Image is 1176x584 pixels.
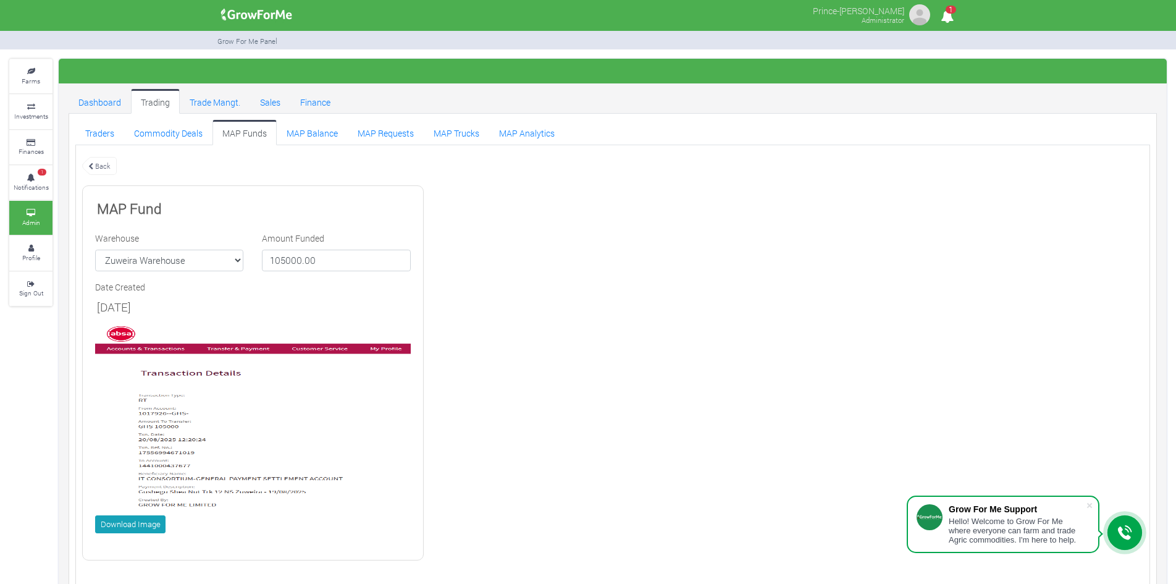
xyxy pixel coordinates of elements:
[9,166,52,200] a: 1 Notifications
[813,2,904,17] p: Prince-[PERSON_NAME]
[69,89,131,114] a: Dashboard
[95,281,145,294] label: Date Created
[935,2,959,30] i: Notifications
[9,201,52,235] a: Admin
[124,120,212,145] a: Commodity Deals
[949,504,1086,514] div: Grow For Me Support
[97,199,162,218] b: MAP Fund
[250,89,290,114] a: Sales
[424,120,489,145] a: MAP Trucks
[935,12,959,23] a: 1
[907,2,932,27] img: growforme image
[14,183,49,192] small: Notifications
[9,130,52,164] a: Finances
[277,120,348,145] a: MAP Balance
[19,147,44,156] small: Finances
[946,6,956,14] span: 1
[9,236,52,270] a: Profile
[95,232,139,245] label: Warehouse
[9,95,52,129] a: Investments
[949,517,1086,544] div: Hello! Welcome to Grow For Me where everyone can farm and trade Agric commodities. I'm here to help.
[217,2,296,27] img: growforme image
[9,59,52,93] a: Farms
[212,120,277,145] a: MAP Funds
[9,272,52,306] a: Sign Out
[95,326,411,511] img: Zuweira Warehouse
[14,112,48,121] small: Investments
[217,36,277,46] small: Grow For Me Panel
[180,89,250,114] a: Trade Mangt.
[82,156,117,176] a: Back
[22,253,40,262] small: Profile
[22,77,40,85] small: Farms
[97,300,409,315] h5: [DATE]
[22,218,40,227] small: Admin
[95,515,166,533] a: Download Image
[290,89,340,114] a: Finance
[348,120,424,145] a: MAP Requests
[862,15,904,25] small: Administrator
[38,169,46,176] span: 1
[131,89,180,114] a: Trading
[262,232,324,245] label: Amount Funded
[262,250,410,272] input: 0.00
[489,120,565,145] a: MAP Analytics
[19,289,43,297] small: Sign Out
[75,120,124,145] a: Traders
